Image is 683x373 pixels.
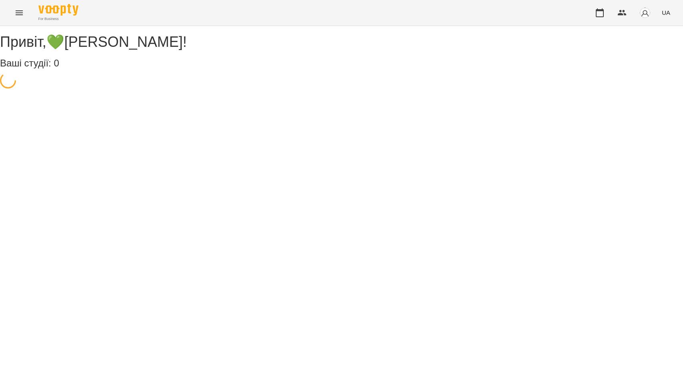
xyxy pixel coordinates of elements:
[659,5,673,20] button: UA
[54,58,59,68] span: 0
[10,3,29,22] button: Menu
[38,16,78,22] span: For Business
[639,7,651,18] img: avatar_s.png
[662,8,670,17] span: UA
[38,4,78,16] img: Voopty Logo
